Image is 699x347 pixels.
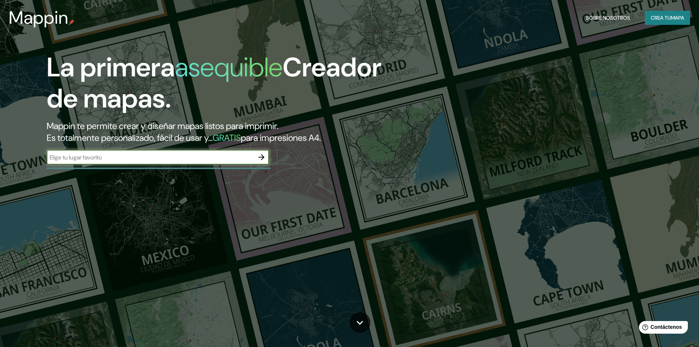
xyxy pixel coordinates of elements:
font: mapa [671,14,684,21]
iframe: Lanzador de widgets de ayuda [633,318,691,339]
font: Es totalmente personalizado, fácil de usar y... [47,132,213,143]
font: para impresiones A4. [241,132,321,143]
font: Mappin [9,6,69,29]
font: Crea tu [651,14,671,21]
font: asequible [175,50,283,85]
font: Creador de mapas. [47,50,382,116]
font: Mappin te permite crear y diseñar mapas listos para imprimir. [47,120,278,132]
button: Sobre nosotros [583,11,633,25]
font: Sobre nosotros [586,14,630,21]
input: Elige tu lugar favorito [47,153,254,162]
font: La primera [47,50,175,85]
img: pin de mapeo [69,19,74,25]
button: Crea tumapa [645,11,690,25]
font: GRATIS [213,132,241,143]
